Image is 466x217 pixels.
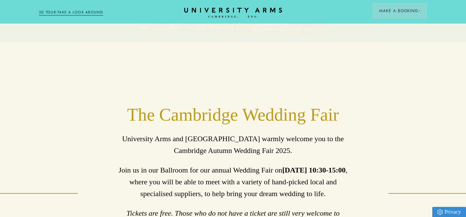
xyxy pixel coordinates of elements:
a: Privacy [432,207,466,217]
a: 3D TOUR:TAKE A LOOK AROUND [39,9,103,15]
p: University Arms and [GEOGRAPHIC_DATA] warmly welcome you to the Cambridge Autumn Wedding Fair 2025. [116,133,350,157]
button: Make a BookingArrow icon [373,3,427,19]
strong: [DATE] 10:30-15:00 [282,166,346,174]
h2: The Cambridge Wedding Fair [116,104,350,125]
span: Make a Booking [379,8,420,14]
img: Arrow icon [418,10,420,12]
img: Privacy [437,209,443,215]
p: Join us in our Ballroom for our annual Wedding Fair on , where you will be able to meet with a va... [116,164,350,200]
a: Home [184,8,282,18]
